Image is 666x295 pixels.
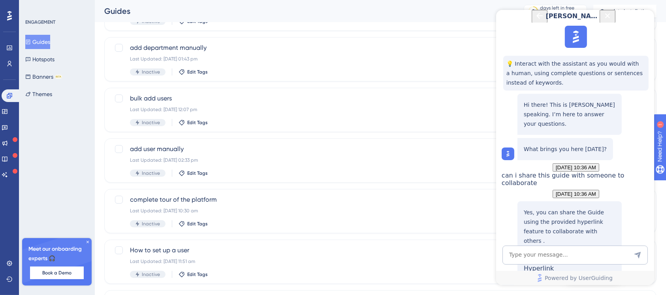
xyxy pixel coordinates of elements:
[130,43,568,53] span: add department manually
[187,69,208,75] span: Edit Tags
[55,4,57,10] div: 1
[187,221,208,227] span: Edit Tags
[179,170,208,176] button: Edit Tags
[30,267,84,279] button: Book a Demo
[142,271,160,278] span: Inactive
[130,144,568,154] span: add user manually
[104,6,504,17] div: Guides
[187,119,208,126] span: Edit Tags
[142,221,160,227] span: Inactive
[179,119,208,126] button: Edit Tags
[496,10,654,285] iframe: UserGuiding AI Assistant
[593,5,657,17] button: Complete Installation
[142,69,160,75] span: Inactive
[130,195,568,204] span: complete tour of the platform
[130,106,568,113] div: Last Updated: [DATE] 12:07 pm
[130,246,568,255] span: How to set up a user
[600,8,649,14] span: Complete Installation
[42,270,71,276] span: Book a Demo
[130,208,568,214] div: Last Updated: [DATE] 10:30 am
[187,170,208,176] span: Edit Tags
[179,221,208,227] button: Edit Tags
[142,170,160,176] span: Inactive
[179,69,208,75] button: Edit Tags
[130,56,568,62] div: Last Updated: [DATE] 01:43 pm
[19,2,49,11] span: Need Help?
[187,271,208,278] span: Edit Tags
[179,271,208,278] button: Edit Tags
[142,119,160,126] span: Inactive
[130,94,568,103] span: bulk add users
[532,8,535,14] div: 9
[130,157,568,163] div: Last Updated: [DATE] 02:33 pm
[130,258,568,265] div: Last Updated: [DATE] 11:51 am
[540,5,584,17] div: days left in free trial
